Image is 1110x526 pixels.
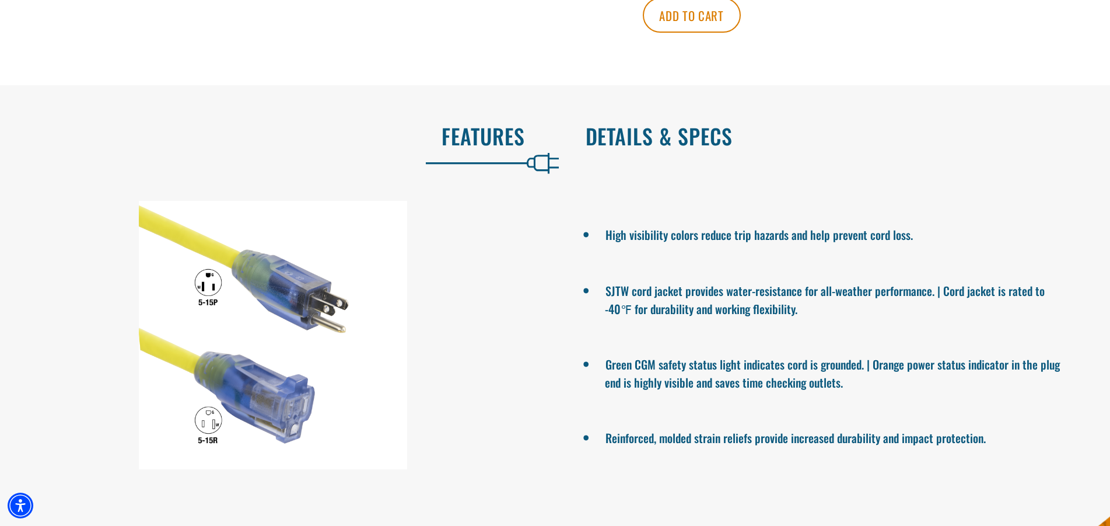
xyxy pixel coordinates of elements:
h2: Details & Specs [586,124,1086,148]
div: Accessibility Menu [8,493,33,518]
li: High visibility colors reduce trip hazards and help prevent cord loss. [605,223,1070,244]
li: SJTW cord jacket provides water-resistance for all-weather performance. | Cord jacket is rated to... [605,279,1070,318]
h2: Features [24,124,525,148]
li: Green CGM safety status light indicates cord is grounded. | Orange power status indicator in the ... [605,353,1070,391]
li: Reinforced, molded strain reliefs provide increased durability and impact protection. [605,426,1070,447]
